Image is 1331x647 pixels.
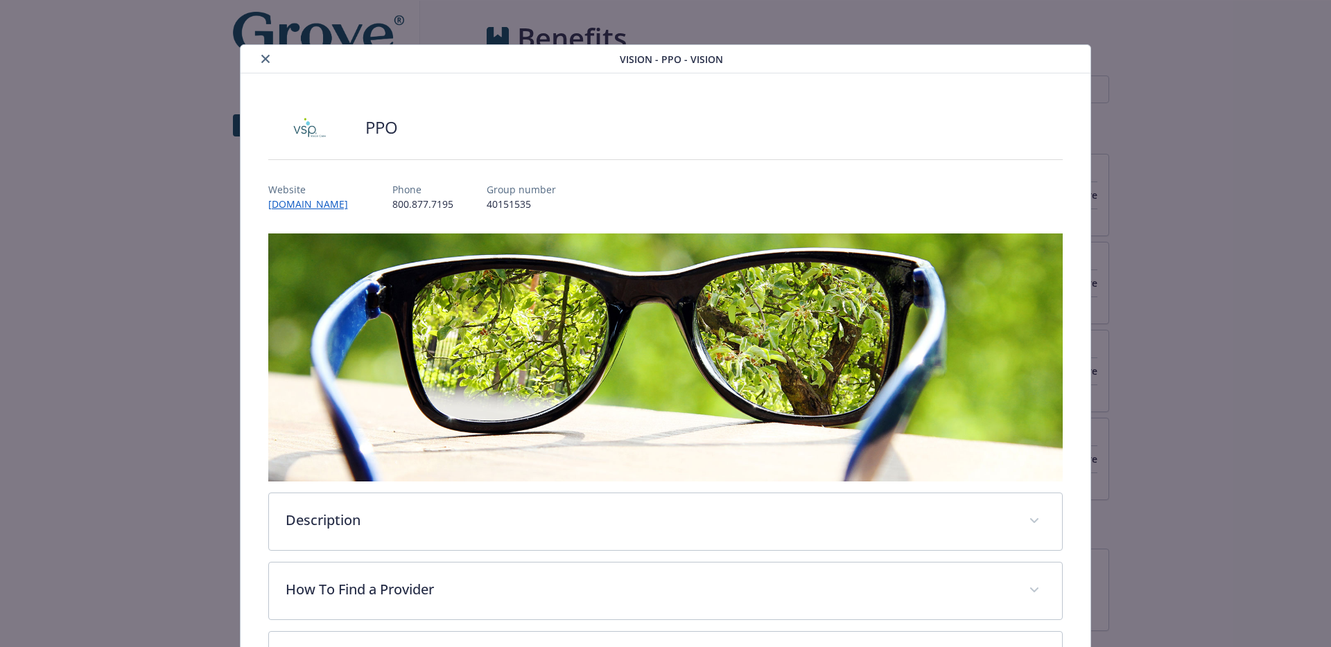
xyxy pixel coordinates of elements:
div: How To Find a Provider [269,562,1063,619]
p: Group number [487,182,556,197]
p: How To Find a Provider [286,579,1013,600]
img: Vision Service Plan [268,107,351,148]
img: banner [268,233,1063,481]
p: 40151535 [487,197,556,211]
p: Website [268,182,359,197]
p: Phone [392,182,453,197]
p: 800.877.7195 [392,197,453,211]
div: Description [269,493,1063,550]
span: Vision - PPO - Vision [620,52,723,67]
p: Description [286,510,1013,531]
button: close [257,51,274,67]
h2: PPO [365,116,398,139]
a: [DOMAIN_NAME] [268,197,359,211]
